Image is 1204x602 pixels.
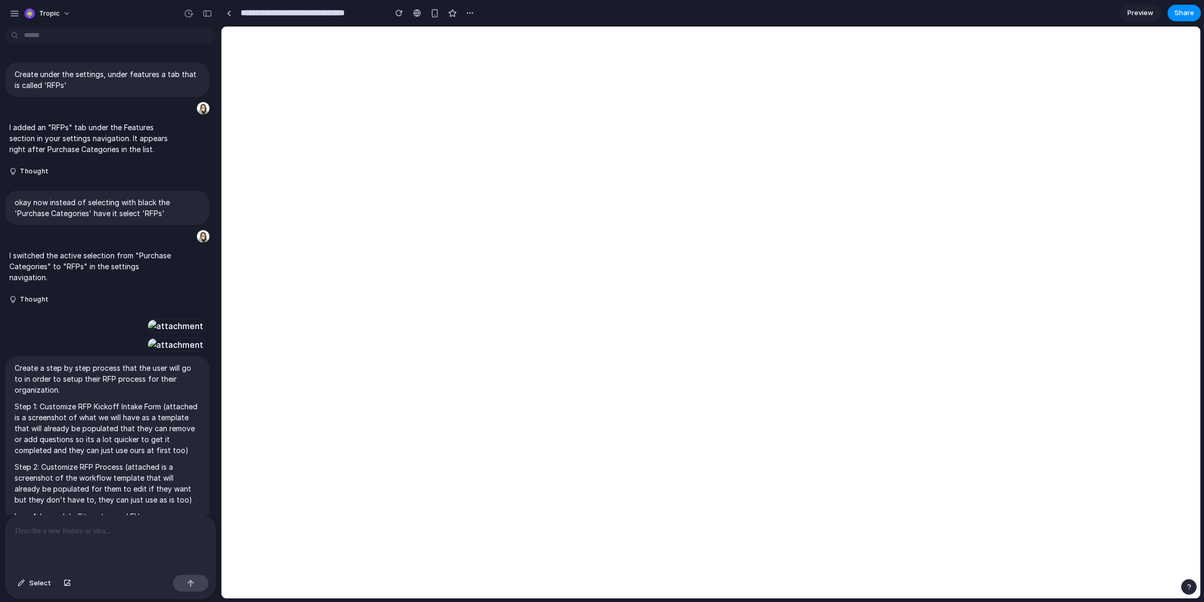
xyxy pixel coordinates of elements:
[15,461,200,505] p: Step 2: Customize RFP Process (attached is a screenshot of the workflow template that will alread...
[15,69,200,91] p: Create under the settings, under features a tab that is called 'RFPs'
[20,5,76,22] button: Tropic
[15,401,200,456] p: Step 1: Customize RFP Kickoff Intake Form (attached is a screenshot of what we will have as a tem...
[1168,5,1201,21] button: Share
[15,362,200,395] p: Create a step by step process that the user will go to in order to setup their RFP process for th...
[15,197,200,219] p: okay now instead of selecting with black the 'Purchase Categories' have it select 'RFPs'
[1127,8,1153,18] span: Preview
[39,8,60,19] span: Tropic
[9,250,173,283] p: I switched the active selection from "Purchase Categories" to "RFPs" in the settings navigation.
[9,122,173,155] p: I added an "RFPs" tab under the Features section in your settings navigation. It appears right af...
[29,578,51,588] span: Select
[1120,5,1161,21] a: Preview
[13,575,56,592] button: Select
[1174,8,1194,18] span: Share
